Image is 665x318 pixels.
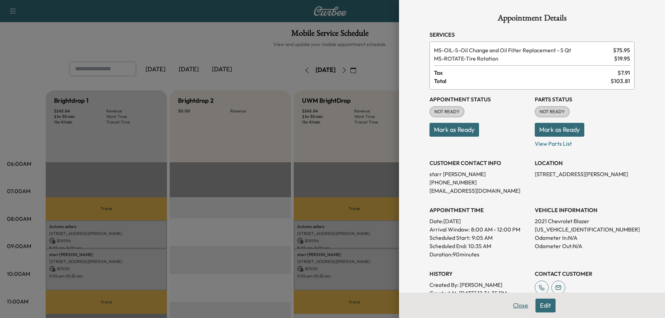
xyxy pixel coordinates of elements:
[429,95,529,103] h3: Appointment Status
[429,187,529,195] p: [EMAIL_ADDRESS][DOMAIN_NAME]
[535,234,635,242] p: Odometer In: N/A
[535,299,556,312] button: Edit
[535,242,635,250] p: Odometer Out: N/A
[535,108,569,115] span: NOT READY
[429,225,529,234] p: Arrival Window:
[429,30,635,39] h3: Services
[535,270,635,278] h3: CONTACT CUSTOMER
[429,281,529,289] p: Created By : [PERSON_NAME]
[434,69,618,77] span: Tax
[429,178,529,187] p: [PHONE_NUMBER]
[535,217,635,225] p: 2021 Chevrolet Blazer
[429,14,635,25] h1: Appointment Details
[613,46,630,54] span: $ 75.95
[471,225,520,234] span: 8:00 AM - 12:00 PM
[429,159,529,167] h3: CUSTOMER CONTACT INFO
[434,77,611,85] span: Total
[611,77,630,85] span: $ 103.81
[614,54,630,63] span: $ 19.95
[535,137,635,148] p: View Parts List
[429,234,470,242] p: Scheduled Start:
[429,206,529,214] h3: APPOINTMENT TIME
[429,170,529,178] p: starr [PERSON_NAME]
[535,159,635,167] h3: LOCATION
[508,299,533,312] button: Close
[434,54,611,63] span: Tire Rotation
[535,123,584,137] button: Mark as Ready
[429,242,467,250] p: Scheduled End:
[430,108,464,115] span: NOT READY
[434,46,610,54] span: Oil Change and Oil Filter Replacement - 5 Qt
[535,225,635,234] p: [US_VEHICLE_IDENTIFICATION_NUMBER]
[429,289,529,297] p: Created At : [DATE] 12:36:35 PM
[472,234,493,242] p: 9:05 AM
[429,250,529,258] p: Duration: 90 minutes
[618,69,630,77] span: $ 7.91
[429,270,529,278] h3: History
[429,217,529,225] p: Date: [DATE]
[535,170,635,178] p: [STREET_ADDRESS][PERSON_NAME]
[535,95,635,103] h3: Parts Status
[535,206,635,214] h3: VEHICLE INFORMATION
[429,123,479,137] button: Mark as Ready
[468,242,491,250] p: 10:35 AM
